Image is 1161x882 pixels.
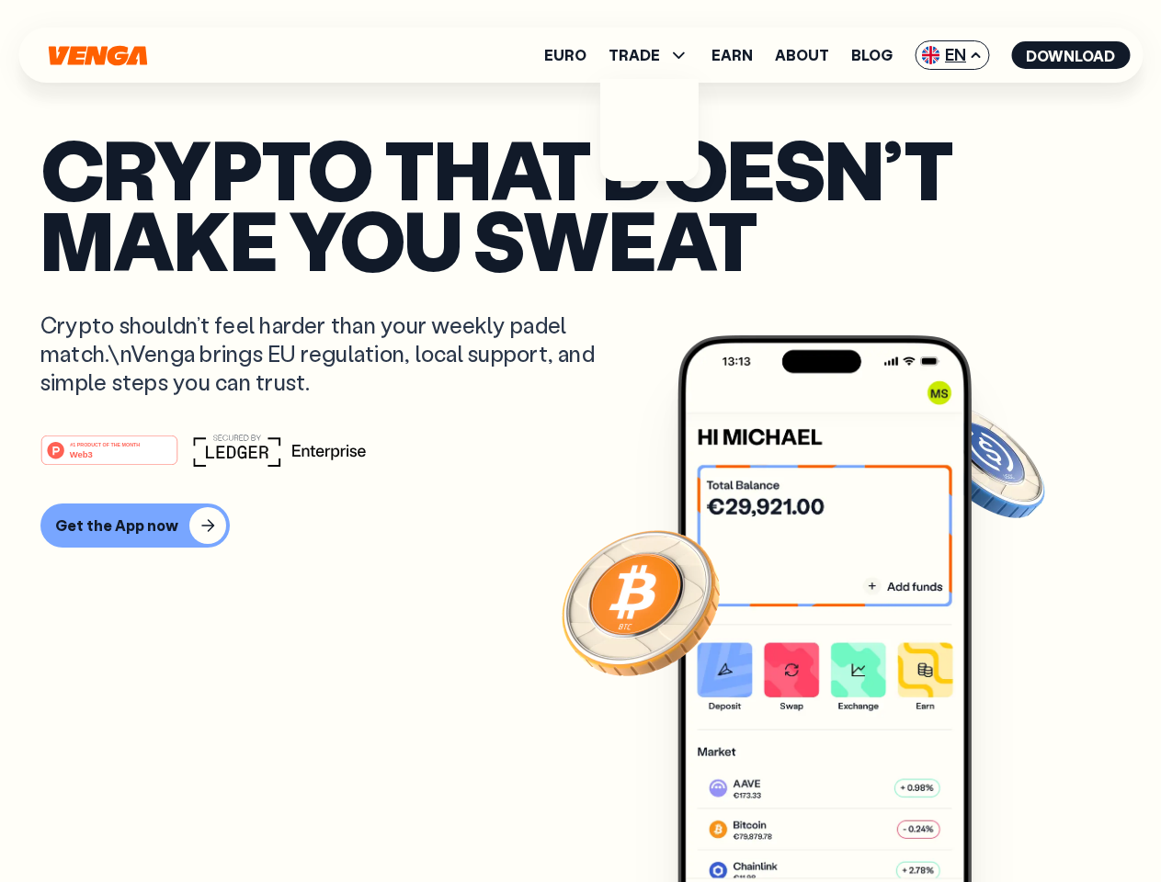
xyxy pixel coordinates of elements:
img: flag-uk [921,46,939,64]
a: #1 PRODUCT OF THE MONTHWeb3 [40,446,178,469]
a: Get the App now [40,503,1121,548]
div: Get the App now [55,516,178,535]
tspan: #1 PRODUCT OF THE MONTH [70,441,140,447]
a: Earn [711,48,753,62]
a: About [775,48,829,62]
svg: Home [46,45,149,66]
button: Get the App now [40,503,230,548]
a: Euro [544,48,586,62]
span: TRADE [609,44,689,66]
p: Crypto shouldn’t feel harder than your weekly padel match.\nVenga brings EU regulation, local sup... [40,311,621,397]
a: Blog [851,48,893,62]
span: EN [915,40,989,70]
p: Crypto that doesn’t make you sweat [40,133,1121,274]
img: Bitcoin [558,519,723,684]
tspan: Web3 [70,448,93,458]
img: USDC coin [916,395,1049,527]
button: Download [1011,41,1130,69]
span: TRADE [609,48,660,62]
